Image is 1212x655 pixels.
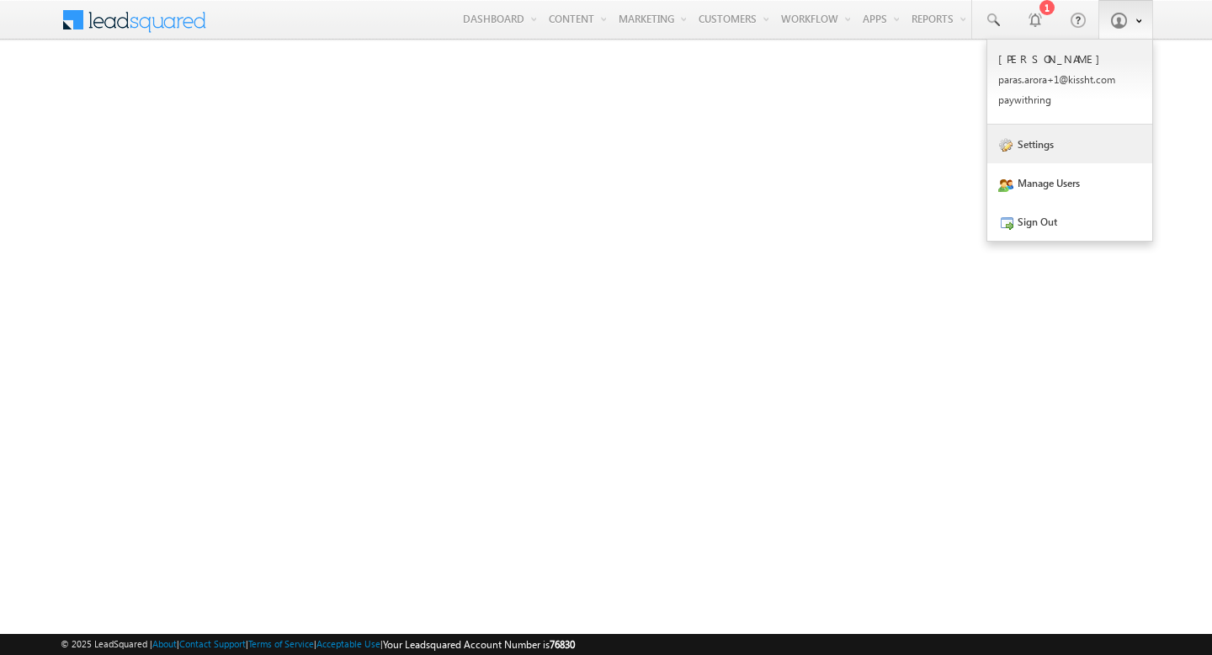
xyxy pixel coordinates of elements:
[998,73,1141,86] p: paras .aror a+1@k issht .com
[248,638,314,649] a: Terms of Service
[179,638,246,649] a: Contact Support
[61,636,575,652] span: © 2025 LeadSquared | | | | |
[987,163,1152,202] a: Manage Users
[998,51,1141,66] p: [PERSON_NAME]
[987,40,1152,125] a: [PERSON_NAME] paras.arora+1@kissht.com paywithring
[998,93,1141,106] p: paywi thrin g
[550,638,575,651] span: 76830
[987,125,1152,163] a: Settings
[383,638,575,651] span: Your Leadsquared Account Number is
[152,638,177,649] a: About
[316,638,380,649] a: Acceptable Use
[987,202,1152,241] a: Sign Out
